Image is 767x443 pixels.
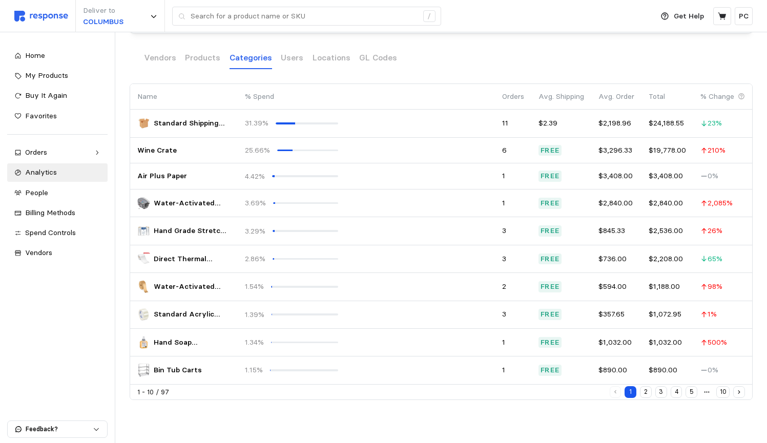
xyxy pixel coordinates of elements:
p: Total [649,91,686,102]
p: Water-Activated Kraft Tapes [154,281,231,292]
p: Free [541,198,560,209]
p: $1,032.00 [649,337,686,348]
p: Free [541,171,560,182]
div: 3.69% [245,198,266,208]
p: $1,188.00 [649,281,686,292]
p: 500 % [700,337,727,348]
p: $845.33 [598,225,634,237]
div: 25.66% [245,145,270,156]
p: 3 [502,254,524,265]
p: 2 [502,281,524,292]
p: Get Help [674,11,704,22]
p: Free [541,254,560,265]
p: $890.00 [598,365,634,376]
div: 31.39% [245,118,268,129]
span: Buy It Again [25,91,67,100]
button: 10 [716,386,730,398]
p: Users [281,51,303,64]
p: Direct Thermal Labels [154,254,231,265]
p: $2,840.00 [649,198,686,209]
p: Standard Shipping Boxes [154,118,231,129]
a: Orders [7,143,108,162]
p: Name [137,91,231,102]
div: 1.15% [245,365,263,375]
p: $2,536.00 [649,225,686,237]
p: Air Plus Paper [137,171,187,182]
p: 6 [502,145,524,156]
img: svg%3e [14,11,68,22]
p: 23 % [700,118,722,129]
p: 3 [502,225,524,237]
p: Free [541,225,560,237]
img: S-212 [137,280,150,293]
p: Free [541,145,560,156]
p: $2,208.00 [649,254,686,265]
p: $19,778.00 [649,145,686,156]
span: Analytics [25,167,57,177]
a: Buy It Again [7,87,108,105]
p: GL Codes [359,51,397,64]
button: Previous page [610,386,621,398]
button: 2 [640,386,652,398]
input: Search for a product name or SKU [191,7,418,26]
span: Spend Controls [25,228,76,237]
img: H-802_txt_USEng [137,197,150,209]
p: $890.00 [649,365,686,376]
img: S-6802_txt_USEng [137,252,150,265]
a: Spend Controls [7,224,108,242]
p: % Change [700,91,734,102]
p: Free [541,309,560,320]
div: 1.39% [245,309,264,320]
p: Hand Grade Stretch Wrap [154,225,231,237]
p: Avg. Order [598,91,634,102]
p: $3,408.00 [598,171,634,182]
div: 1.54% [245,281,264,292]
p: COLUMBUS [83,16,123,28]
p: 65 % [700,254,722,265]
p: $2.39 [538,118,584,129]
p: Hand Soap Dispensers [154,337,231,348]
p: $3,408.00 [649,171,686,182]
p: 210 % [700,145,725,156]
button: Feedback? [8,421,107,437]
p: 3 [502,309,524,320]
div: / [423,10,436,23]
p: $594.00 [598,281,634,292]
img: H-9093 [137,364,150,376]
p: 1 [502,365,524,376]
p: Orders [502,91,524,102]
p: 11 [502,118,524,129]
button: Get Help [655,7,710,26]
img: S-200 [137,308,150,321]
p: 1 [502,171,524,182]
p: 1 [502,337,524,348]
div: 1 - 10 / 97 [137,388,608,397]
a: My Products [7,67,108,85]
p: $24,188.55 [649,118,686,129]
span: My Products [25,71,68,80]
p: $2,840.00 [598,198,634,209]
p: 0 % [700,365,718,376]
div: Orders [25,147,90,158]
p: $736.00 [598,254,634,265]
a: Home [7,47,108,65]
a: Analytics [7,163,108,182]
div: 2.86% [245,254,265,264]
img: S-12765 [137,336,150,349]
p: PC [739,11,749,22]
p: % Spend [245,91,338,102]
a: Vendors [7,244,108,262]
div: 3.29% [245,226,265,237]
span: Favorites [25,111,57,120]
a: Favorites [7,107,108,125]
p: Wine Crate [137,145,177,156]
button: Next page [733,386,745,398]
p: 0 % [700,171,718,182]
div: 4.42% [245,171,265,182]
p: Products [185,51,220,64]
button: 3 [655,386,667,398]
p: Standard Acrylic Packaging Tapes [154,309,231,320]
p: $1,032.00 [598,337,634,348]
span: Vendors [25,248,52,257]
button: 1 [625,386,636,398]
